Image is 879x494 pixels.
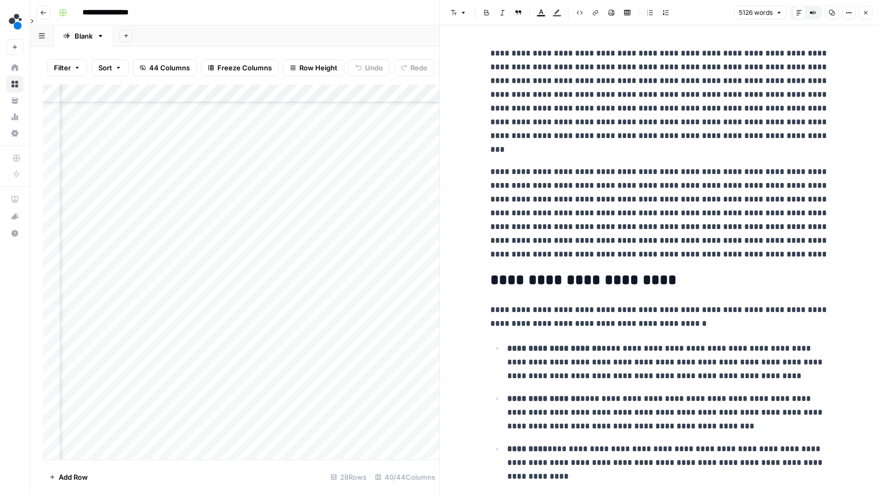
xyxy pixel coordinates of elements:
[283,59,344,76] button: Row Height
[91,59,129,76] button: Sort
[6,76,23,93] a: Browse
[43,469,94,486] button: Add Row
[739,8,773,17] span: 5126 words
[98,62,112,73] span: Sort
[75,31,93,41] div: Blank
[149,62,190,73] span: 44 Columns
[6,108,23,125] a: Usage
[6,8,23,35] button: Workspace: spot.ai
[217,62,272,73] span: Freeze Columns
[6,208,23,225] button: What's new?
[47,59,87,76] button: Filter
[6,125,23,142] a: Settings
[734,6,787,20] button: 5126 words
[349,59,390,76] button: Undo
[299,62,337,73] span: Row Height
[59,472,88,482] span: Add Row
[6,225,23,242] button: Help + Support
[6,59,23,76] a: Home
[371,469,439,486] div: 40/44 Columns
[394,59,434,76] button: Redo
[54,62,71,73] span: Filter
[326,469,371,486] div: 28 Rows
[133,59,197,76] button: 44 Columns
[201,59,279,76] button: Freeze Columns
[6,191,23,208] a: AirOps Academy
[6,92,23,109] a: Your Data
[54,25,113,47] a: Blank
[6,12,25,31] img: spot.ai Logo
[7,208,23,224] div: What's new?
[410,62,427,73] span: Redo
[365,62,383,73] span: Undo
